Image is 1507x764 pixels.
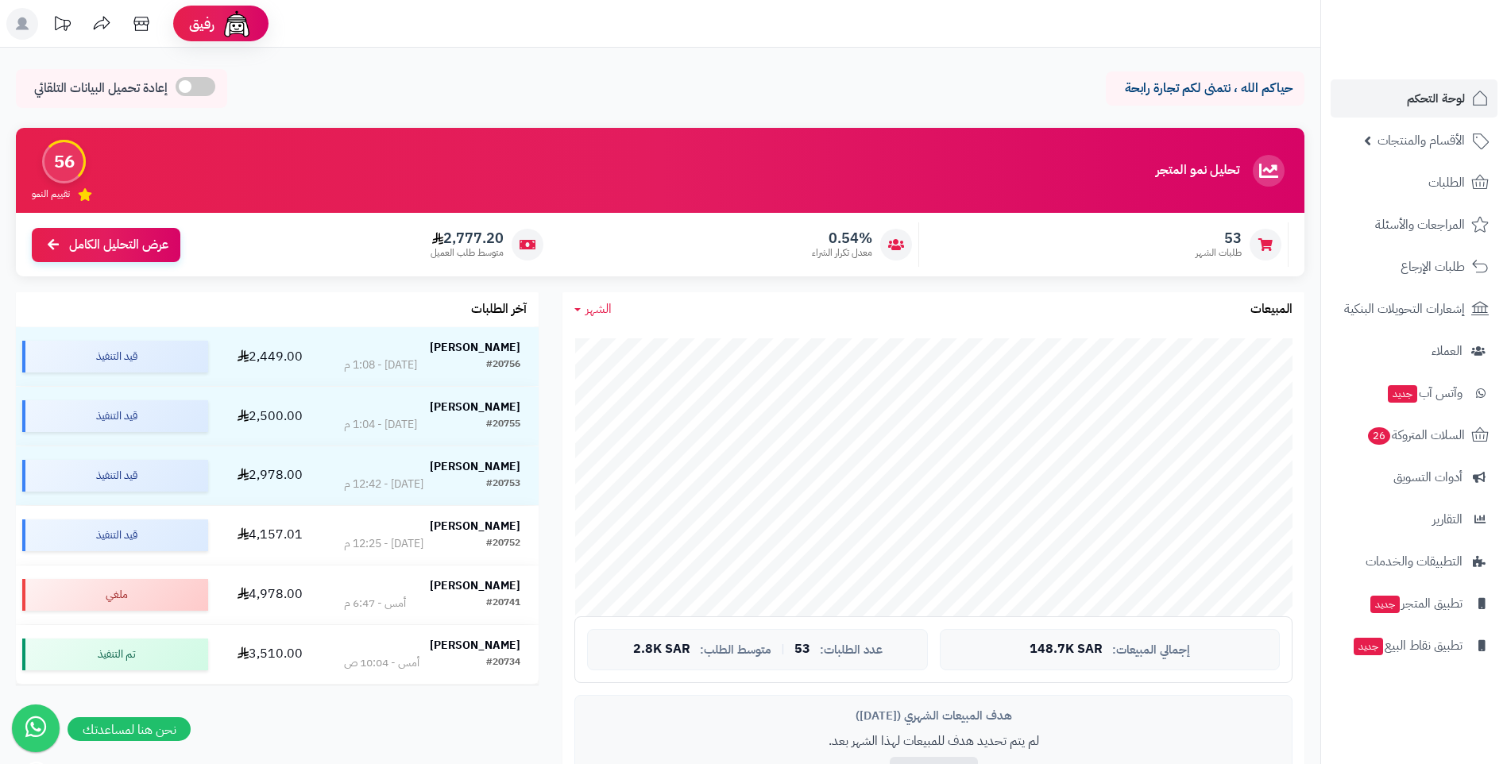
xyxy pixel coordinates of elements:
[430,637,520,654] strong: [PERSON_NAME]
[430,339,520,356] strong: [PERSON_NAME]
[486,417,520,433] div: #20755
[1366,424,1465,446] span: السلات المتروكة
[214,446,325,505] td: 2,978.00
[214,327,325,386] td: 2,449.00
[486,357,520,373] div: #20756
[1354,638,1383,655] span: جديد
[1352,635,1463,657] span: تطبيق نقاط البيع
[344,596,406,612] div: أمس - 6:47 م
[430,577,520,594] strong: [PERSON_NAME]
[812,230,872,247] span: 0.54%
[22,579,208,611] div: ملغي
[1375,214,1465,236] span: المراجعات والأسئلة
[69,236,168,254] span: عرض التحليل الكامل
[22,519,208,551] div: قيد التنفيذ
[1368,427,1390,445] span: 26
[1407,87,1465,110] span: لوحة التحكم
[1331,206,1497,244] a: المراجعات والأسئلة
[486,477,520,492] div: #20753
[1156,164,1239,178] h3: تحليل نمو المتجر
[574,300,612,318] a: الشهر
[430,458,520,475] strong: [PERSON_NAME]
[1370,596,1400,613] span: جديد
[486,536,520,552] div: #20752
[1331,290,1497,328] a: إشعارات التحويلات البنكية
[1331,542,1497,581] a: التطبيقات والخدمات
[1250,303,1293,317] h3: المبيعات
[1366,550,1463,573] span: التطبيقات والخدمات
[32,187,70,201] span: تقييم النمو
[1432,340,1463,362] span: العملاء
[1331,332,1497,370] a: العملاء
[812,246,872,260] span: معدل تكرار الشراء
[486,655,520,671] div: #20734
[214,625,325,684] td: 3,510.00
[1331,164,1497,202] a: الطلبات
[585,299,612,318] span: الشهر
[1196,230,1242,247] span: 53
[22,400,208,432] div: قيد التنفيذ
[431,230,504,247] span: 2,777.20
[1112,643,1190,657] span: إجمالي المبيعات:
[1428,172,1465,194] span: الطلبات
[1344,298,1465,320] span: إشعارات التحويلات البنكية
[486,596,520,612] div: #20741
[1369,592,1463,615] span: تطبيق المتجر
[344,417,417,433] div: [DATE] - 1:04 م
[700,643,771,657] span: متوسط الطلب:
[1331,416,1497,454] a: السلات المتروكة26
[820,643,883,657] span: عدد الطلبات:
[587,708,1280,724] div: هدف المبيعات الشهري ([DATE])
[1331,585,1497,623] a: تطبيق المتجرجديد
[22,341,208,372] div: قيد التنفيذ
[344,536,423,552] div: [DATE] - 12:25 م
[344,357,417,373] div: [DATE] - 1:08 م
[344,477,423,492] div: [DATE] - 12:42 م
[1331,500,1497,538] a: التقارير
[214,506,325,565] td: 4,157.01
[471,303,527,317] h3: آخر الطلبات
[1331,458,1497,496] a: أدوات التسويق
[633,642,690,657] span: 2.8K SAR
[189,14,214,33] span: رفيق
[1331,627,1497,665] a: تطبيق نقاط البيعجديد
[42,8,82,44] a: تحديثات المنصة
[22,639,208,670] div: تم التنفيذ
[1432,508,1463,531] span: التقارير
[431,246,504,260] span: متوسط طلب العميل
[430,518,520,534] strong: [PERSON_NAME]
[1399,43,1492,76] img: logo-2.png
[34,79,168,98] span: إعادة تحميل البيانات التلقائي
[430,399,520,415] strong: [PERSON_NAME]
[781,643,785,655] span: |
[1331,248,1497,286] a: طلبات الإرجاع
[1196,246,1242,260] span: طلبات الشهر
[221,8,253,40] img: ai-face.png
[1401,256,1465,278] span: طلبات الإرجاع
[22,460,208,492] div: قيد التنفيذ
[1393,466,1463,488] span: أدوات التسويق
[214,565,325,624] td: 4,978.00
[1118,79,1293,98] p: حياكم الله ، نتمنى لكم تجارة رابحة
[32,228,180,262] a: عرض التحليل الكامل
[214,387,325,446] td: 2,500.00
[1331,79,1497,118] a: لوحة التحكم
[1331,374,1497,412] a: وآتس آبجديد
[344,655,419,671] div: أمس - 10:04 ص
[587,732,1280,750] p: لم يتم تحديد هدف للمبيعات لهذا الشهر بعد.
[1388,385,1417,403] span: جديد
[1030,642,1103,657] span: 148.7K SAR
[794,642,810,657] span: 53
[1378,129,1465,152] span: الأقسام والمنتجات
[1386,382,1463,404] span: وآتس آب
